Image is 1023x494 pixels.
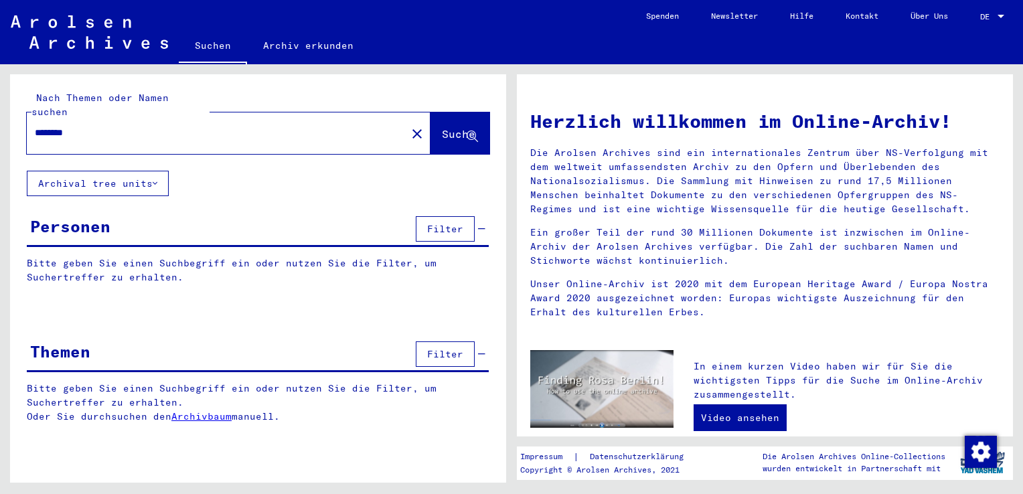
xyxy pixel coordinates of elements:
p: wurden entwickelt in Partnerschaft mit [763,463,945,475]
a: Suchen [179,29,247,64]
a: Video ansehen [694,404,787,431]
div: | [520,450,700,464]
button: Archival tree units [27,171,169,196]
button: Suche [430,112,489,154]
button: Filter [416,341,475,367]
p: Bitte geben Sie einen Suchbegriff ein oder nutzen Sie die Filter, um Suchertreffer zu erhalten. [27,256,489,284]
span: Filter [427,348,463,360]
button: Clear [404,120,430,147]
p: Ein großer Teil der rund 30 Millionen Dokumente ist inzwischen im Online-Archiv der Arolsen Archi... [530,226,1000,268]
p: In einem kurzen Video haben wir für Sie die wichtigsten Tipps für die Suche im Online-Archiv zusa... [694,359,1000,402]
img: Zustimmung ändern [965,436,997,468]
img: Arolsen_neg.svg [11,15,168,49]
p: Copyright © Arolsen Archives, 2021 [520,464,700,476]
span: Filter [427,223,463,235]
p: Die Arolsen Archives Online-Collections [763,450,945,463]
div: Personen [30,214,110,238]
p: Unser Online-Archiv ist 2020 mit dem European Heritage Award / Europa Nostra Award 2020 ausgezeic... [530,277,1000,319]
h1: Herzlich willkommen im Online-Archiv! [530,107,1000,135]
img: yv_logo.png [957,446,1008,479]
a: Archivbaum [171,410,232,422]
span: DE [980,12,995,21]
div: Themen [30,339,90,363]
mat-icon: close [409,126,425,142]
button: Filter [416,216,475,242]
a: Datenschutzerklärung [579,450,700,464]
p: Die Arolsen Archives sind ein internationales Zentrum über NS-Verfolgung mit dem weltweit umfasse... [530,146,1000,216]
p: Bitte geben Sie einen Suchbegriff ein oder nutzen Sie die Filter, um Suchertreffer zu erhalten. O... [27,382,489,424]
a: Impressum [520,450,573,464]
img: video.jpg [530,350,674,428]
mat-label: Nach Themen oder Namen suchen [31,92,169,118]
span: Suche [442,127,475,141]
a: Archiv erkunden [247,29,370,62]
